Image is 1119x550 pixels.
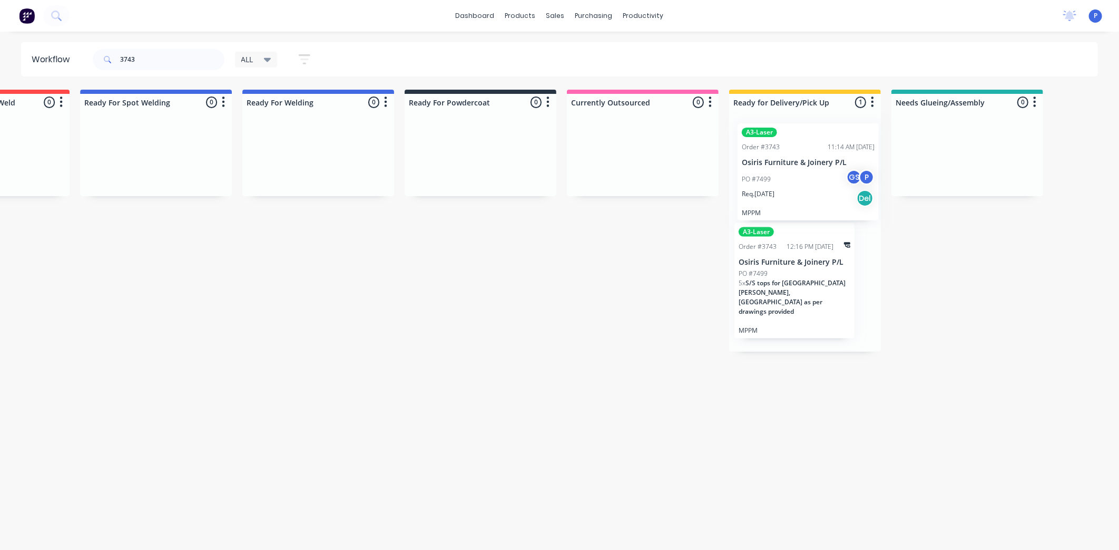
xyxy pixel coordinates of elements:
img: Factory [19,8,35,24]
span: P [1094,11,1097,21]
div: products [500,8,541,24]
a: dashboard [450,8,500,24]
input: Search for orders... [120,49,224,70]
div: sales [541,8,570,24]
div: productivity [618,8,669,24]
div: purchasing [570,8,618,24]
span: ALL [241,54,253,65]
div: Workflow [32,53,75,66]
